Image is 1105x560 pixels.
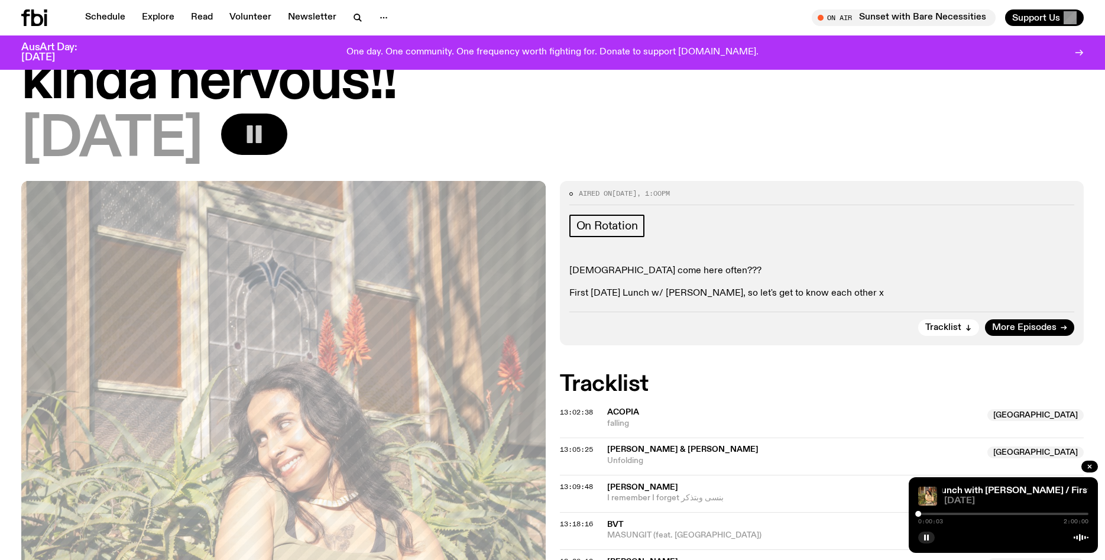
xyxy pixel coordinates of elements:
button: Tracklist [918,319,979,336]
span: 13:09:48 [560,482,593,491]
span: 2:00:00 [1064,519,1088,525]
p: [DEMOGRAPHIC_DATA] come here often??? First [DATE] Lunch w/ [PERSON_NAME], so let's get to know e... [569,266,1075,300]
a: Read [184,9,220,26]
a: Explore [135,9,182,26]
span: More Episodes [992,323,1057,332]
span: Tracklist [925,323,961,332]
a: On Rotation [569,215,645,237]
span: I remember I forget بنسى وبتذكر [607,493,1084,504]
span: 13:05:25 [560,445,593,454]
span: falling [607,418,981,429]
a: More Episodes [985,319,1074,336]
span: Unfolding [607,455,981,467]
span: [DATE] [944,497,1088,506]
span: BVT [607,520,624,529]
a: Volunteer [222,9,278,26]
span: [GEOGRAPHIC_DATA] [987,446,1084,458]
h3: AusArt Day: [DATE] [21,43,97,63]
span: [PERSON_NAME] [607,483,678,491]
span: , 1:00pm [637,189,670,198]
a: Schedule [78,9,132,26]
h1: Lunch with [PERSON_NAME] / First date, kinda nervous!! [21,2,1084,109]
span: [PERSON_NAME] & [PERSON_NAME] [607,445,759,454]
span: On Rotation [576,219,638,232]
button: On AirSunset with Bare Necessities [812,9,996,26]
span: Acopia [607,408,639,416]
span: 13:18:16 [560,519,593,529]
span: 0:00:03 [918,519,943,525]
img: Tanya is standing in front of plants and a brick fence on a sunny day. She is looking to the left... [918,487,937,506]
span: [GEOGRAPHIC_DATA] [987,409,1084,421]
a: Newsletter [281,9,344,26]
p: One day. One community. One frequency worth fighting for. Donate to support [DOMAIN_NAME]. [346,47,759,58]
button: 13:09:48 [560,484,593,490]
button: Support Us [1005,9,1084,26]
span: [DATE] [21,114,202,167]
button: 13:02:38 [560,409,593,416]
button: 13:18:16 [560,521,593,527]
h2: Tracklist [560,374,1084,395]
span: [DATE] [612,189,637,198]
span: MASUNGIT (feat. [GEOGRAPHIC_DATA]) [607,530,981,541]
span: 13:02:38 [560,407,593,417]
button: 13:05:25 [560,446,593,453]
span: Support Us [1012,12,1060,23]
span: Aired on [579,189,612,198]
